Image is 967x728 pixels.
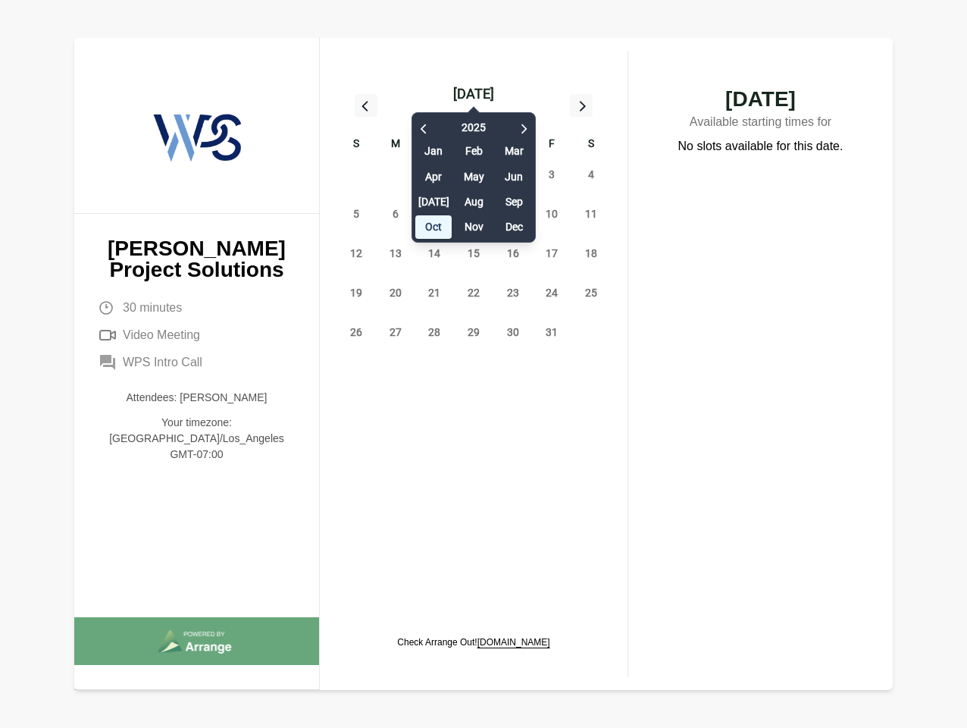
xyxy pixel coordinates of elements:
span: WPS Intro Call [123,353,202,372]
span: Friday, October 10, 2025 [541,203,562,224]
span: Wednesday, October 29, 2025 [463,322,484,343]
span: Friday, October 17, 2025 [541,243,562,264]
p: Your timezone: [GEOGRAPHIC_DATA]/Los_Angeles GMT-07:00 [99,415,295,463]
span: Sunday, October 19, 2025 [346,282,367,303]
span: Friday, October 31, 2025 [541,322,562,343]
p: Available starting times for [659,110,862,137]
p: Check Arrange Out! [397,636,549,648]
span: Monday, October 20, 2025 [385,282,406,303]
span: Sunday, October 5, 2025 [346,203,367,224]
span: Thursday, October 30, 2025 [502,322,524,343]
p: No slots available for this date. [678,137,843,155]
span: Wednesday, October 15, 2025 [463,243,484,264]
a: [DOMAIN_NAME] [477,637,550,648]
span: Saturday, October 11, 2025 [581,203,602,224]
span: Friday, October 3, 2025 [541,164,562,185]
span: Tuesday, October 14, 2025 [424,243,445,264]
span: Monday, October 13, 2025 [385,243,406,264]
span: Monday, October 6, 2025 [385,203,406,224]
span: Friday, October 24, 2025 [541,282,562,303]
span: Saturday, October 25, 2025 [581,282,602,303]
span: Sunday, October 26, 2025 [346,322,367,343]
div: M [376,135,415,155]
span: Tuesday, October 21, 2025 [424,282,445,303]
span: Thursday, October 16, 2025 [502,243,524,264]
span: 30 minutes [123,299,182,317]
span: [DATE] [659,89,862,110]
span: Thursday, October 23, 2025 [502,282,524,303]
div: S [571,135,611,155]
span: Saturday, October 4, 2025 [581,164,602,185]
span: Sunday, October 12, 2025 [346,243,367,264]
div: S [336,135,376,155]
span: Saturday, October 18, 2025 [581,243,602,264]
span: Monday, October 27, 2025 [385,322,406,343]
div: [DATE] [453,83,494,105]
span: Wednesday, October 22, 2025 [463,282,484,303]
p: [PERSON_NAME] Project Solutions [99,238,295,281]
span: Tuesday, October 28, 2025 [424,322,445,343]
p: Attendees: [PERSON_NAME] [99,390,295,406]
div: F [533,135,572,155]
span: Video Meeting [123,326,200,344]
